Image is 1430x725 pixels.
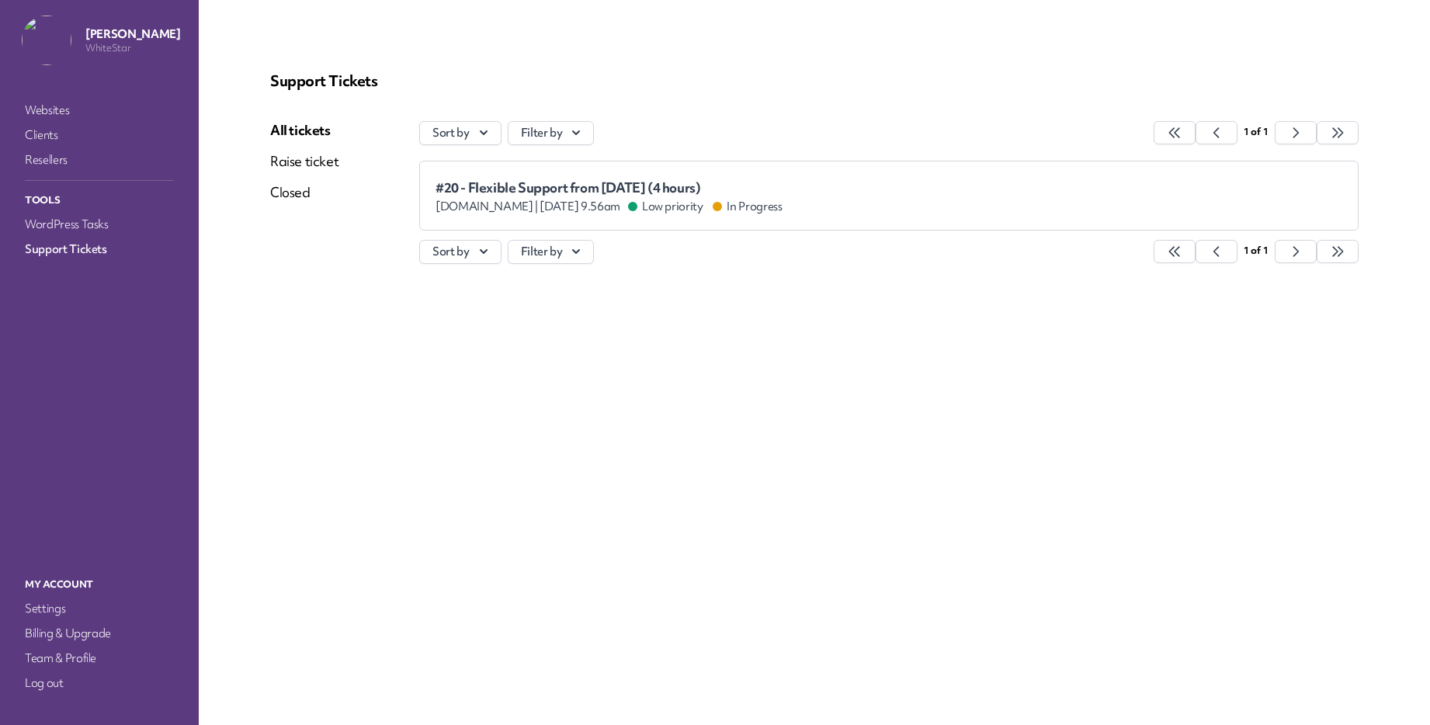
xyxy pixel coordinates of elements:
p: Support Tickets [270,71,1359,90]
button: Filter by [508,121,595,145]
a: Support Tickets [22,238,177,260]
button: Filter by [508,240,595,264]
span: [DOMAIN_NAME] | [436,199,538,214]
a: Clients [22,124,177,146]
p: Tools [22,190,177,210]
a: Billing & Upgrade [22,623,177,644]
p: My Account [22,574,177,595]
a: WordPress Tasks [22,213,177,235]
a: Log out [22,672,177,694]
span: 1 of 1 [1244,244,1268,257]
a: Settings [22,598,177,619]
button: Sort by [419,240,502,264]
span: Low priority [630,199,703,214]
a: Raise ticket [270,152,338,171]
span: In Progress [714,199,782,214]
div: [DATE] 9.56am [436,199,783,214]
a: Closed [270,183,338,202]
button: Sort by [419,121,502,145]
a: Team & Profile [22,647,177,669]
a: Websites [22,99,177,121]
span: 1 of 1 [1244,125,1268,138]
a: Resellers [22,149,177,171]
a: #20 - Flexible Support from [DATE] (4 hours) [DOMAIN_NAME] | [DATE] 9.56amLow priority In Progress [419,161,1359,231]
p: WhiteStar [85,42,180,54]
p: [PERSON_NAME] [85,26,180,42]
a: All tickets [270,121,338,140]
span: #20 - Flexible Support from [DATE] (4 hours) [436,180,783,196]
